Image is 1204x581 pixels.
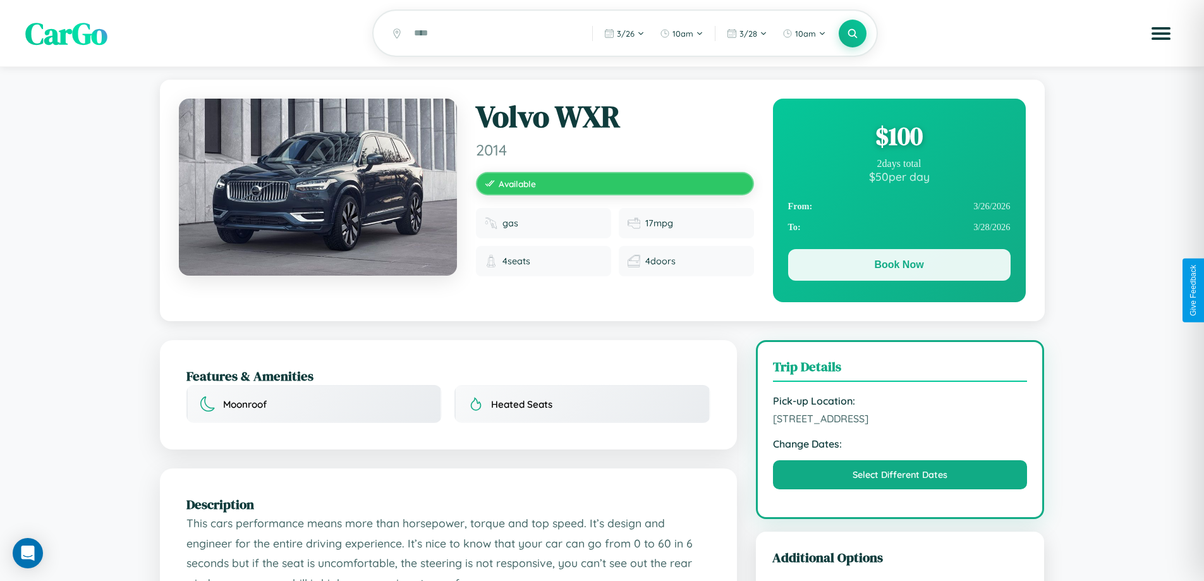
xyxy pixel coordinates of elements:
button: Book Now [788,249,1011,281]
h3: Trip Details [773,357,1028,382]
span: 10am [672,28,693,39]
span: 10am [795,28,816,39]
img: Volvo WXR 2014 [179,99,457,276]
button: Open menu [1143,16,1179,51]
img: Seats [485,255,497,267]
span: [STREET_ADDRESS] [773,412,1028,425]
span: Moonroof [223,398,267,410]
span: gas [502,217,518,229]
div: $ 50 per day [788,169,1011,183]
h1: Volvo WXR [476,99,754,135]
button: 3/26 [598,23,651,44]
span: Available [499,178,536,189]
span: CarGo [25,13,107,54]
h2: Features & Amenities [186,367,710,385]
span: 17 mpg [645,217,673,229]
span: 3 / 26 [617,28,635,39]
strong: To: [788,222,801,233]
img: Fuel type [485,217,497,229]
div: Give Feedback [1189,265,1198,316]
button: Select Different Dates [773,460,1028,489]
span: 4 doors [645,255,676,267]
div: 3 / 26 / 2026 [788,196,1011,217]
img: Doors [628,255,640,267]
img: Fuel efficiency [628,217,640,229]
div: 3 / 28 / 2026 [788,217,1011,238]
strong: Change Dates: [773,437,1028,450]
h2: Description [186,495,710,513]
strong: From: [788,201,813,212]
span: 3 / 28 [739,28,757,39]
span: 4 seats [502,255,530,267]
button: 10am [654,23,710,44]
span: 2014 [476,140,754,159]
h3: Additional Options [772,548,1028,566]
div: 2 days total [788,158,1011,169]
span: Heated Seats [491,398,552,410]
div: $ 100 [788,119,1011,153]
strong: Pick-up Location: [773,394,1028,407]
button: 3/28 [721,23,774,44]
button: 10am [776,23,832,44]
div: Open Intercom Messenger [13,538,43,568]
